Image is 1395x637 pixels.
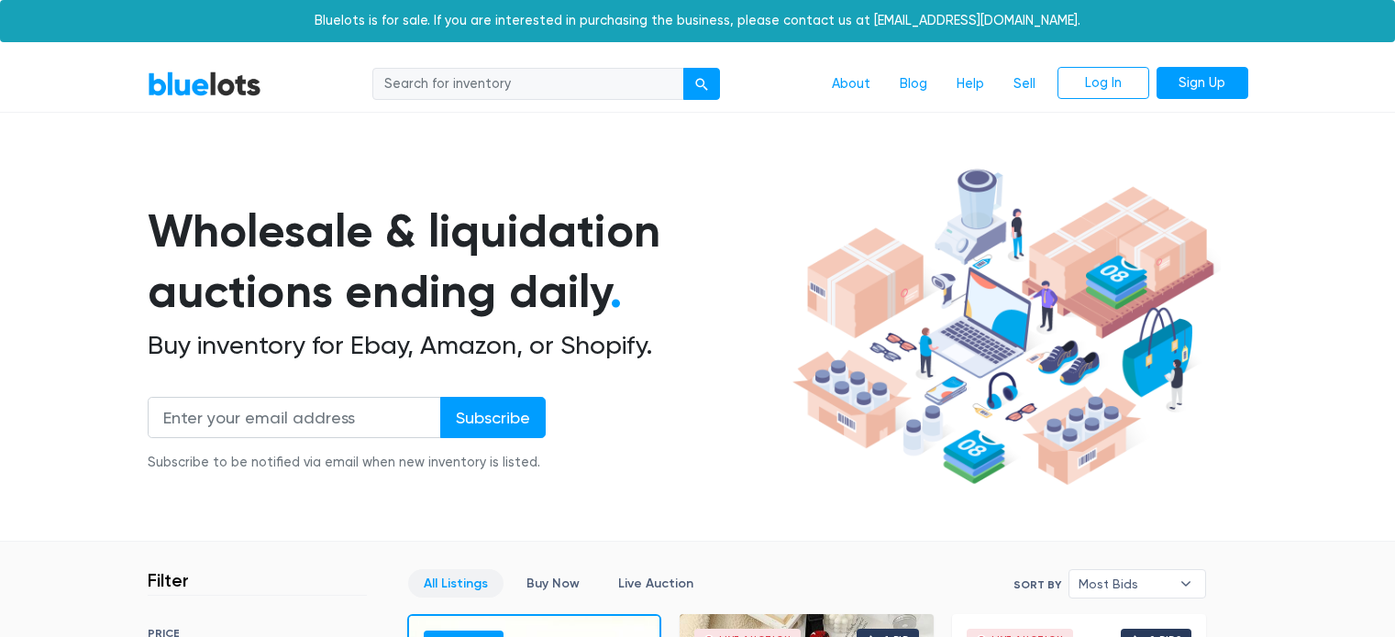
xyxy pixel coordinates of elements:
a: Live Auction [603,569,709,598]
h3: Filter [148,569,189,591]
a: Buy Now [511,569,595,598]
div: Subscribe to be notified via email when new inventory is listed. [148,453,546,473]
a: BlueLots [148,71,261,97]
a: Blog [885,67,942,102]
a: Help [942,67,999,102]
img: hero-ee84e7d0318cb26816c560f6b4441b76977f77a177738b4e94f68c95b2b83dbb.png [786,160,1221,494]
input: Search for inventory [372,68,684,101]
label: Sort By [1013,577,1061,593]
a: About [817,67,885,102]
input: Enter your email address [148,397,441,438]
h2: Buy inventory for Ebay, Amazon, or Shopify. [148,330,786,361]
h1: Wholesale & liquidation auctions ending daily [148,201,786,323]
span: Most Bids [1079,570,1170,598]
a: Log In [1057,67,1149,100]
a: All Listings [408,569,504,598]
a: Sell [999,67,1050,102]
b: ▾ [1167,570,1205,598]
a: Sign Up [1157,67,1248,100]
input: Subscribe [440,397,546,438]
span: . [610,264,622,319]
